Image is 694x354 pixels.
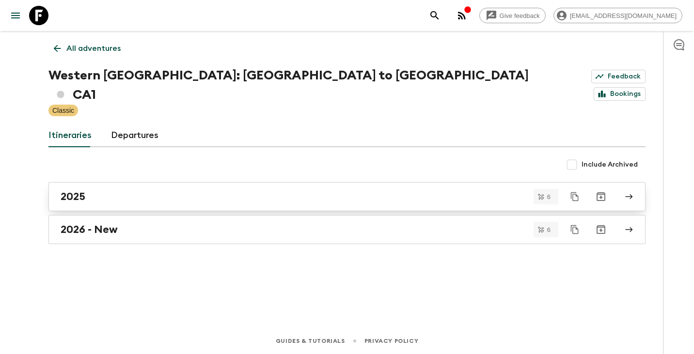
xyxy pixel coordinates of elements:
[364,336,418,346] a: Privacy Policy
[48,124,92,147] a: Itineraries
[582,160,638,169] span: Include Archived
[111,124,158,147] a: Departures
[48,66,536,105] h1: Western [GEOGRAPHIC_DATA]: [GEOGRAPHIC_DATA] to [GEOGRAPHIC_DATA] CA1
[541,227,556,233] span: 6
[48,182,646,211] a: 2025
[425,6,444,25] button: search adventures
[66,43,121,54] p: All adventures
[479,8,546,23] a: Give feedback
[591,70,646,83] a: Feedback
[6,6,25,25] button: menu
[52,106,74,115] p: Classic
[541,194,556,200] span: 6
[494,12,545,19] span: Give feedback
[565,12,682,19] span: [EMAIL_ADDRESS][DOMAIN_NAME]
[553,8,682,23] div: [EMAIL_ADDRESS][DOMAIN_NAME]
[591,187,611,206] button: Archive
[276,336,345,346] a: Guides & Tutorials
[48,39,126,58] a: All adventures
[48,215,646,244] a: 2026 - New
[566,221,584,238] button: Duplicate
[591,220,611,239] button: Archive
[61,190,85,203] h2: 2025
[566,188,584,205] button: Duplicate
[61,223,118,236] h2: 2026 - New
[594,87,646,101] a: Bookings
